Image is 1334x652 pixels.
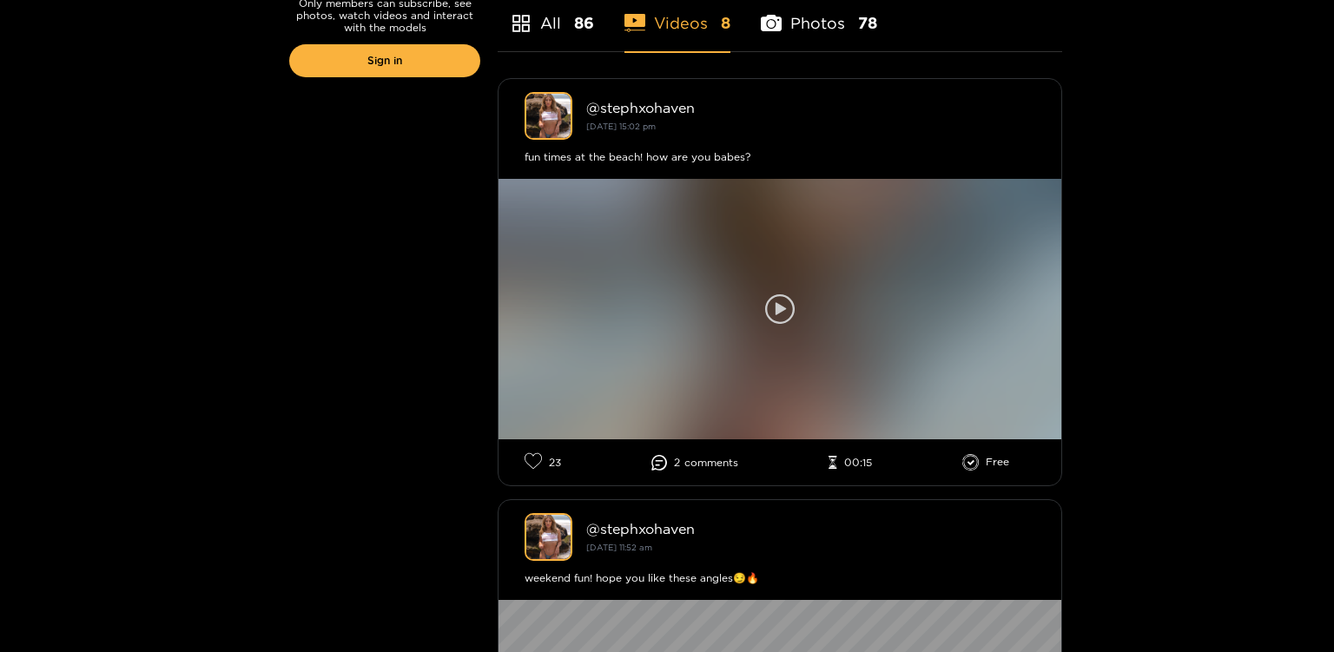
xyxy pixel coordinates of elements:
[586,521,1035,537] div: @ stephxohaven
[289,44,480,77] a: Sign in
[586,122,656,131] small: [DATE] 15:02 pm
[525,570,1035,587] div: weekend fun! hope you like these angles😏🔥
[829,456,872,470] li: 00:15
[586,543,652,552] small: [DATE] 11:52 am
[574,12,594,34] span: 86
[651,455,738,471] li: 2
[525,513,572,561] img: stephxohaven
[525,92,572,140] img: stephxohaven
[525,148,1035,166] div: fun times at the beach! how are you babes?
[525,452,561,472] li: 23
[721,12,730,34] span: 8
[511,13,532,34] span: appstore
[586,100,1035,115] div: @ stephxohaven
[684,457,738,469] span: comment s
[858,12,877,34] span: 78
[962,454,1010,471] li: Free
